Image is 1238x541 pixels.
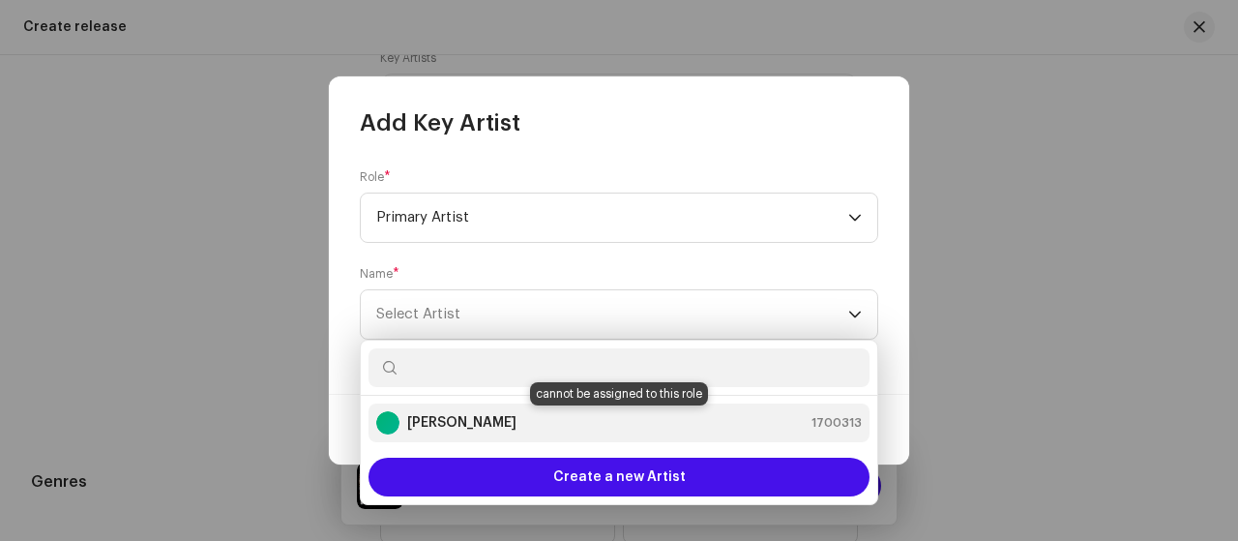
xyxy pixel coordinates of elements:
[368,404,870,442] li: Wyld Ben
[376,290,848,339] span: Select Artist
[848,194,862,242] div: dropdown trigger
[360,266,399,282] label: Name
[553,458,686,496] span: Create a new Artist
[376,307,460,321] span: Select Artist
[361,396,877,450] ul: Option List
[376,194,848,242] span: Primary Artist
[407,413,516,433] strong: [PERSON_NAME]
[360,169,391,185] label: Role
[848,290,862,339] div: dropdown trigger
[811,413,862,433] span: 1700313
[360,107,520,138] span: Add Key Artist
